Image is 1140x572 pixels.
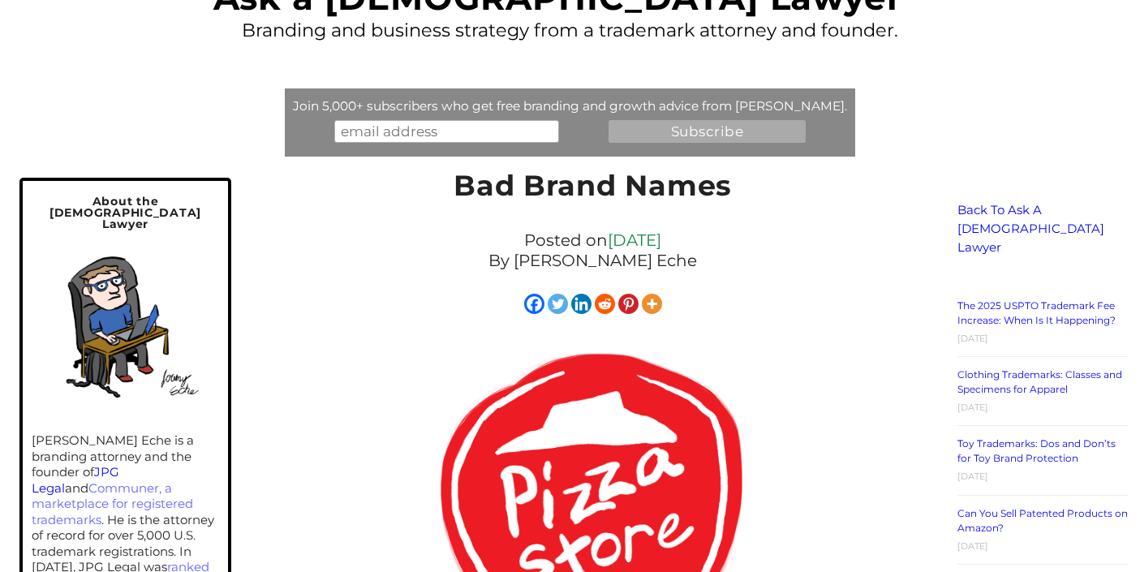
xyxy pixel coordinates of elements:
[595,294,615,314] a: Reddit
[571,294,592,314] a: Linkedin
[957,437,1116,464] a: Toy Trademarks: Dos and Don’ts for Toy Brand Protection
[342,170,843,210] h1: Bad Brand Names
[957,202,1104,256] a: Back To Ask A [DEMOGRAPHIC_DATA] Lawyer
[548,294,568,314] a: Twitter
[32,480,193,527] a: Communer, a marketplace for registered trademarks
[342,226,843,275] div: Posted on
[524,294,544,314] a: Facebook
[957,368,1122,395] a: Clothing Trademarks: Classes and Specimens for Apparel
[618,294,639,314] a: Pinterest
[957,540,988,552] time: [DATE]
[957,507,1128,534] a: Can You Sell Patented Products on Amazon?
[957,471,988,482] time: [DATE]
[32,464,119,496] a: JPG Legal
[334,120,559,143] input: email address
[49,194,201,231] span: About the [DEMOGRAPHIC_DATA] Lawyer
[608,230,661,250] a: [DATE]
[350,251,835,271] p: By [PERSON_NAME] Eche
[642,294,662,314] a: More
[40,239,211,411] img: Self-portrait of Jeremy in his home office.
[957,299,1116,326] a: The 2025 USPTO Trademark Fee Increase: When Is It Happening?
[609,120,805,143] input: Subscribe
[957,333,988,344] time: [DATE]
[957,402,988,413] time: [DATE]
